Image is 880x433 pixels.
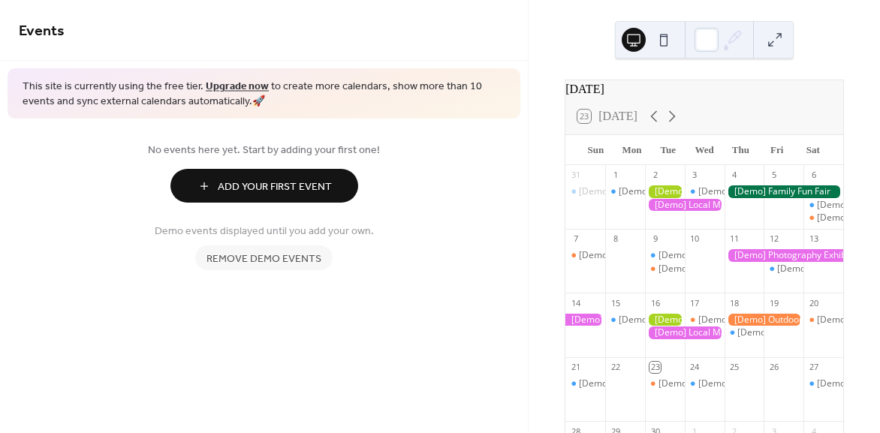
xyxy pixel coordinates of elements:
[729,233,740,245] div: 11
[758,135,794,165] div: Fri
[206,77,269,97] a: Upgrade now
[645,326,725,339] div: [Demo] Local Market
[658,249,773,262] div: [Demo] Morning Yoga Bliss
[218,179,332,195] span: Add Your First Event
[685,314,725,326] div: [Demo] Culinary Cooking Class
[698,377,812,390] div: [Demo] Morning Yoga Bliss
[565,249,605,262] div: [Demo] Book Club Gathering
[803,377,843,390] div: [Demo] Morning Yoga Bliss
[768,233,779,245] div: 12
[725,249,843,262] div: [Demo] Photography Exhibition
[729,362,740,373] div: 25
[645,249,685,262] div: [Demo] Morning Yoga Bliss
[195,245,333,270] button: Remove demo events
[613,135,649,165] div: Mon
[579,185,693,198] div: [Demo] Morning Yoga Bliss
[610,170,621,181] div: 1
[768,362,779,373] div: 26
[610,233,621,245] div: 8
[645,377,685,390] div: [Demo] Seniors' Social Tea
[689,233,701,245] div: 10
[803,314,843,326] div: [Demo] Open Mic Night
[645,314,685,326] div: [Demo] Gardening Workshop
[570,233,581,245] div: 7
[645,199,725,212] div: [Demo] Local Market
[764,263,803,275] div: [Demo] Morning Yoga Bliss
[737,326,851,339] div: [Demo] Morning Yoga Bliss
[619,314,733,326] div: [Demo] Morning Yoga Bliss
[170,169,358,203] button: Add Your First Event
[565,314,605,326] div: [Demo] Photography Exhibition
[808,362,819,373] div: 27
[808,233,819,245] div: 13
[729,297,740,308] div: 18
[577,135,613,165] div: Sun
[725,185,843,198] div: [Demo] Family Fun Fair
[605,314,645,326] div: [Demo] Morning Yoga Bliss
[645,263,685,275] div: [Demo] Seniors' Social Tea
[795,135,831,165] div: Sat
[565,80,843,98] div: [DATE]
[803,199,843,212] div: [Demo] Morning Yoga Bliss
[689,297,701,308] div: 17
[808,170,819,181] div: 6
[579,249,699,262] div: [Demo] Book Club Gathering
[686,135,722,165] div: Wed
[650,135,686,165] div: Tue
[658,377,771,390] div: [Demo] Seniors' Social Tea
[768,170,779,181] div: 5
[605,185,645,198] div: [Demo] Fitness Bootcamp
[649,233,661,245] div: 9
[685,185,725,198] div: [Demo] Morning Yoga Bliss
[698,185,812,198] div: [Demo] Morning Yoga Bliss
[658,263,771,275] div: [Demo] Seniors' Social Tea
[689,170,701,181] div: 3
[610,297,621,308] div: 15
[722,135,758,165] div: Thu
[689,362,701,373] div: 24
[565,377,605,390] div: [Demo] Morning Yoga Bliss
[808,297,819,308] div: 20
[619,185,727,198] div: [Demo] Fitness Bootcamp
[610,362,621,373] div: 22
[19,17,65,46] span: Events
[23,80,505,109] span: This site is currently using the free tier. to create more calendars, show more than 10 events an...
[725,326,764,339] div: [Demo] Morning Yoga Bliss
[649,170,661,181] div: 2
[768,297,779,308] div: 19
[645,185,685,198] div: [Demo] Gardening Workshop
[19,169,509,203] a: Add Your First Event
[570,297,581,308] div: 14
[206,251,321,267] span: Remove demo events
[698,314,827,326] div: [Demo] Culinary Cooking Class
[725,314,804,326] div: [Demo] Outdoor Adventure Day
[579,377,693,390] div: [Demo] Morning Yoga Bliss
[570,362,581,373] div: 21
[649,297,661,308] div: 16
[803,212,843,224] div: [Demo] Open Mic Night
[155,224,374,239] span: Demo events displayed until you add your own.
[685,377,725,390] div: [Demo] Morning Yoga Bliss
[565,185,605,198] div: [Demo] Morning Yoga Bliss
[19,143,509,158] span: No events here yet. Start by adding your first one!
[729,170,740,181] div: 4
[649,362,661,373] div: 23
[570,170,581,181] div: 31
